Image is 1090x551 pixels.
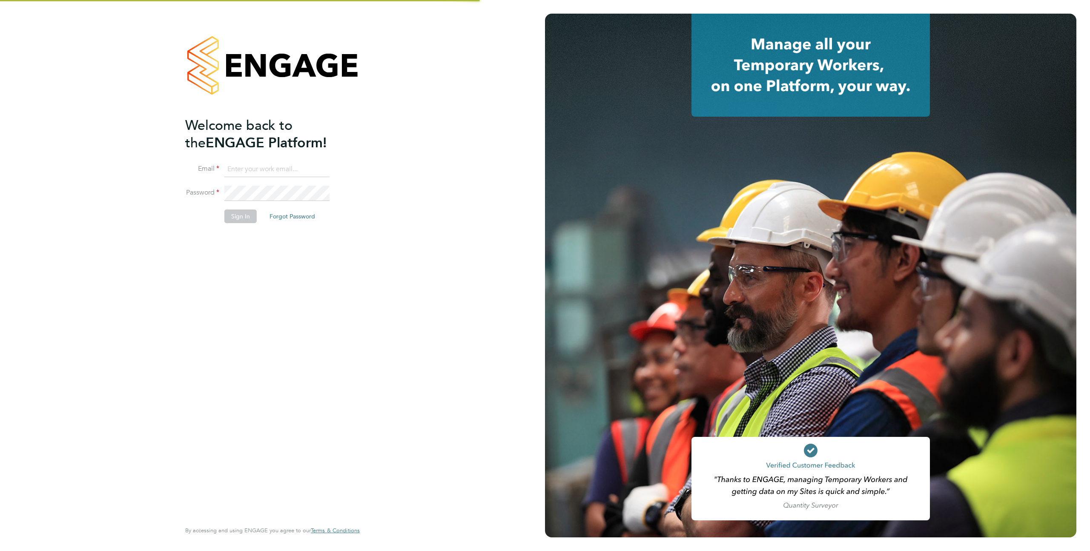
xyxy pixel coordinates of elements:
[263,209,322,223] button: Forgot Password
[185,188,219,197] label: Password
[185,117,351,152] h2: ENGAGE Platform!
[185,117,293,151] span: Welcome back to the
[224,162,330,177] input: Enter your work email...
[185,527,360,534] span: By accessing and using ENGAGE you agree to our
[224,209,257,223] button: Sign In
[185,164,219,173] label: Email
[311,527,360,534] a: Terms & Conditions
